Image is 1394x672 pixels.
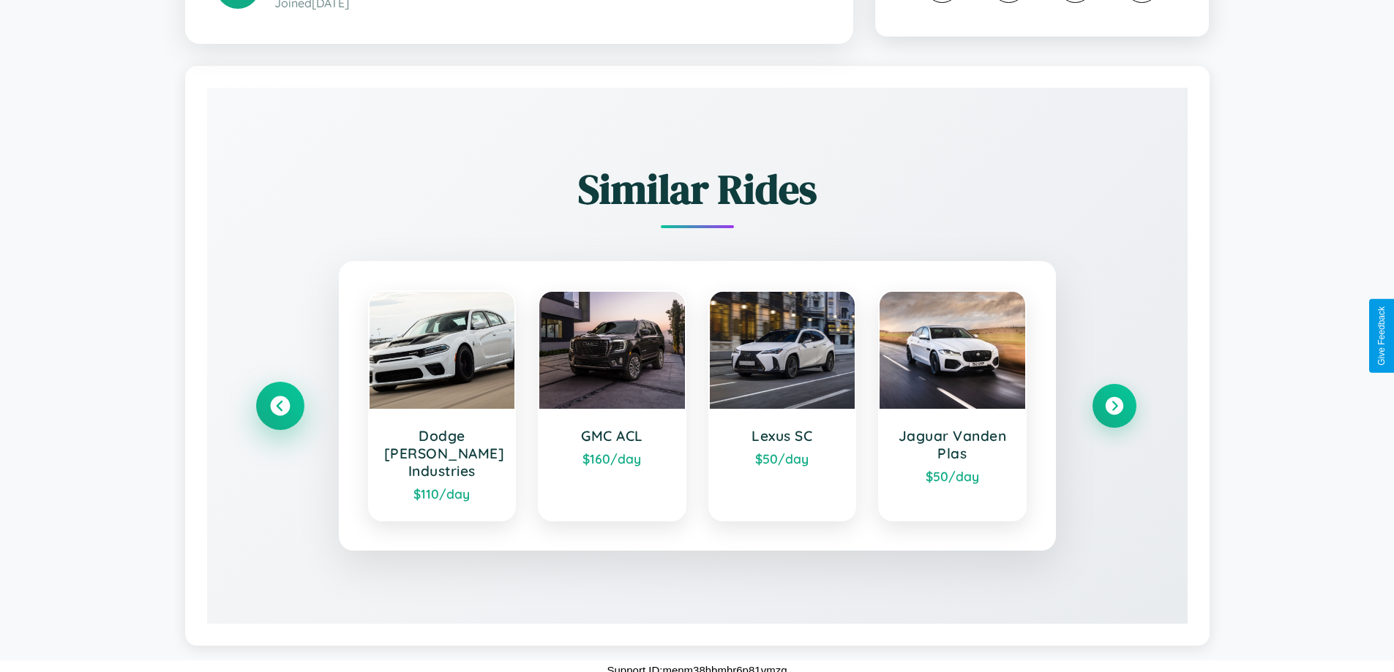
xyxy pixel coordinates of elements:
[878,290,1027,521] a: Jaguar Vanden Plas$50/day
[894,427,1011,462] h3: Jaguar Vanden Plas
[554,450,670,467] div: $ 160 /day
[1376,306,1387,366] div: Give Feedback
[538,290,686,521] a: GMC ACL$160/day
[894,468,1011,484] div: $ 50 /day
[554,427,670,445] h3: GMC ACL
[258,161,1136,217] h2: Similar Rides
[724,427,841,445] h3: Lexus SC
[724,450,841,467] div: $ 50 /day
[368,290,517,521] a: Dodge [PERSON_NAME] Industries$110/day
[384,427,501,480] h3: Dodge [PERSON_NAME] Industries
[384,486,501,502] div: $ 110 /day
[708,290,857,521] a: Lexus SC$50/day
